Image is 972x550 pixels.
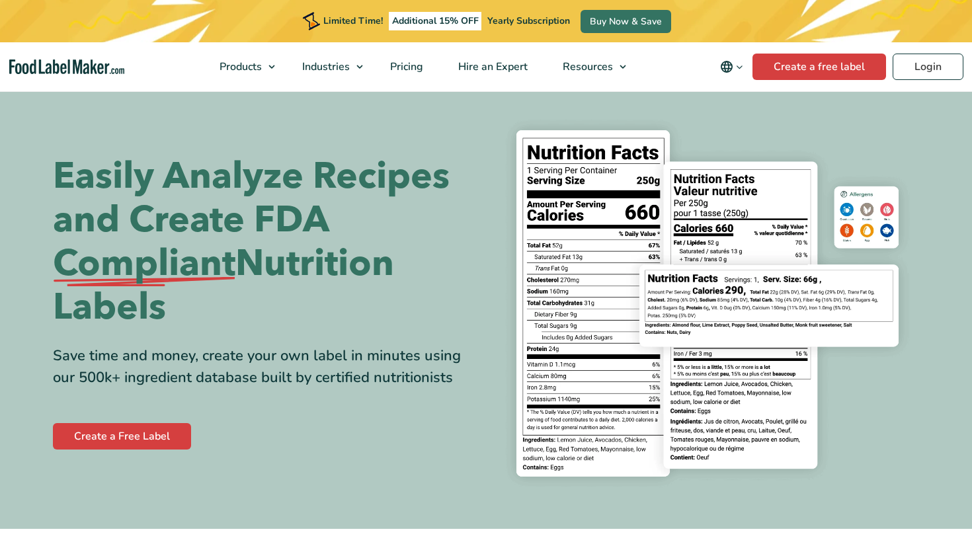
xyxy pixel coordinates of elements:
[546,42,633,91] a: Resources
[487,15,570,27] span: Yearly Subscription
[581,10,671,33] a: Buy Now & Save
[389,12,482,30] span: Additional 15% OFF
[53,242,235,286] span: Compliant
[386,59,425,74] span: Pricing
[711,54,752,80] button: Change language
[202,42,282,91] a: Products
[559,59,614,74] span: Resources
[298,59,351,74] span: Industries
[285,42,370,91] a: Industries
[893,54,963,80] a: Login
[9,59,124,75] a: Food Label Maker homepage
[454,59,529,74] span: Hire an Expert
[752,54,886,80] a: Create a free label
[373,42,438,91] a: Pricing
[53,155,476,329] h1: Easily Analyze Recipes and Create FDA Nutrition Labels
[441,42,542,91] a: Hire an Expert
[53,345,476,389] div: Save time and money, create your own label in minutes using our 500k+ ingredient database built b...
[323,15,383,27] span: Limited Time!
[216,59,263,74] span: Products
[53,423,191,450] a: Create a Free Label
